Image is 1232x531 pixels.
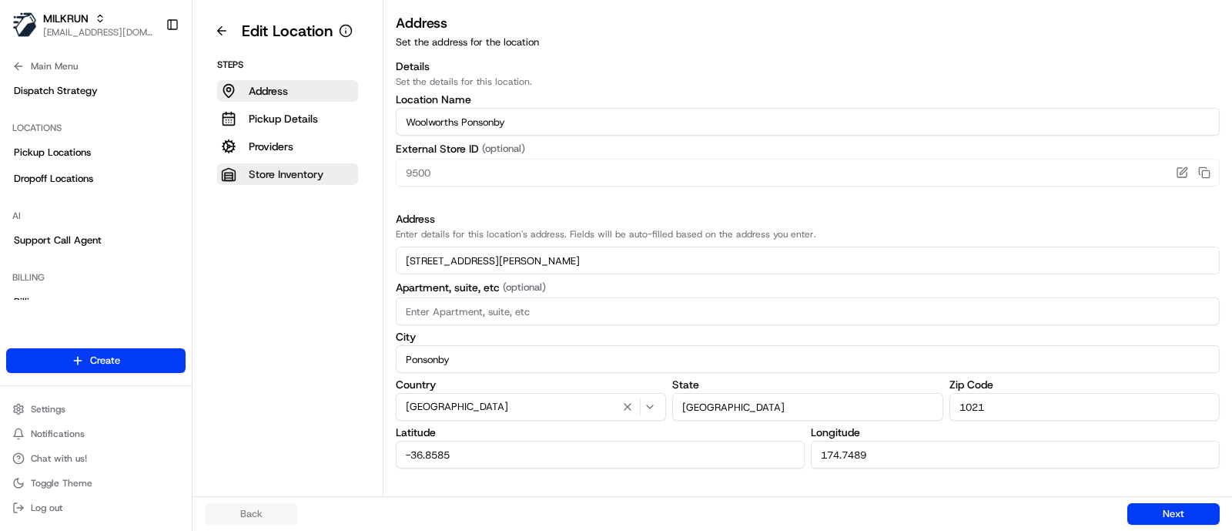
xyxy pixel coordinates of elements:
[31,502,62,514] span: Log out
[6,348,186,373] button: Create
[396,427,805,438] label: Latitude
[396,441,805,469] input: Enter Latitude
[217,108,358,129] button: Pickup Details
[14,172,93,186] span: Dropoff Locations
[396,94,1220,105] label: Location Name
[396,59,1220,74] h3: Details
[503,281,546,294] span: (optional)
[396,108,1220,136] input: Location name
[396,345,1220,373] input: Enter City
[396,159,1220,187] input: Enter External Store ID
[14,146,91,160] span: Pickup Locations
[249,111,318,126] p: Pickup Details
[396,393,666,421] button: [GEOGRAPHIC_DATA]
[482,142,525,156] span: (optional)
[14,84,98,98] span: Dispatch Strategy
[31,403,65,415] span: Settings
[672,379,942,390] label: State
[31,428,85,440] span: Notifications
[6,423,186,445] button: Notifications
[811,427,1220,438] label: Longitude
[14,234,102,247] span: Support Call Agent
[6,166,186,191] a: Dropoff Locations
[43,26,153,39] button: [EMAIL_ADDRESS][DOMAIN_NAME]
[1127,503,1220,525] button: Next
[217,80,358,102] button: Address
[6,6,159,43] button: MILKRUNMILKRUN[EMAIL_ADDRESS][DOMAIN_NAME]
[396,211,1220,227] h3: Address
[949,379,1220,390] label: Zip Code
[31,452,87,465] span: Chat with us!
[396,76,1220,88] p: Set the details for this location.
[396,281,1220,294] label: Apartment, suite, etc
[6,265,186,290] div: Billing
[396,35,1220,49] p: Set the address for the location
[14,295,41,309] span: Billing
[31,477,92,489] span: Toggle Theme
[396,297,1220,325] input: Enter Apartment, suite, etc
[6,55,186,77] button: Main Menu
[90,354,120,368] span: Create
[31,60,78,72] span: Main Menu
[12,12,37,37] img: MILKRUN
[217,163,358,185] button: Store Inventory
[249,166,323,182] p: Store Inventory
[396,331,1220,342] label: City
[6,203,186,228] div: AI
[249,139,293,154] p: Providers
[6,140,186,165] a: Pickup Locations
[6,79,186,103] a: Dispatch Strategy
[6,448,186,469] button: Chat with us!
[406,400,508,414] span: [GEOGRAPHIC_DATA]
[6,228,186,253] a: Support Call Agent
[396,142,1220,156] label: External Store ID
[6,398,186,420] button: Settings
[249,83,288,99] p: Address
[217,59,358,71] p: Steps
[6,290,186,314] a: Billing
[6,497,186,519] button: Log out
[811,441,1220,469] input: Enter Longitude
[396,228,1220,240] p: Enter details for this location's address. Fields will be auto-filled based on the address you en...
[242,20,333,42] h1: Edit Location
[672,393,942,421] input: Enter State
[396,379,666,390] label: Country
[6,472,186,494] button: Toggle Theme
[949,393,1220,421] input: Enter Zip Code
[396,247,1220,274] input: Enter address
[217,136,358,157] button: Providers
[43,11,89,26] button: MILKRUN
[6,116,186,140] div: Locations
[396,12,1220,34] h3: Address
